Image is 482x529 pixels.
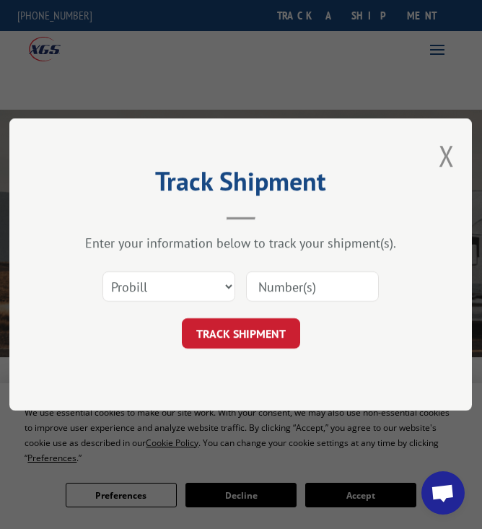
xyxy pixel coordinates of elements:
h2: Track Shipment [82,171,400,198]
div: Enter your information below to track your shipment(s). [82,235,400,251]
input: Number(s) [246,271,379,302]
button: TRACK SHIPMENT [182,318,300,349]
button: Close modal [439,136,455,175]
div: Open chat [421,471,465,515]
